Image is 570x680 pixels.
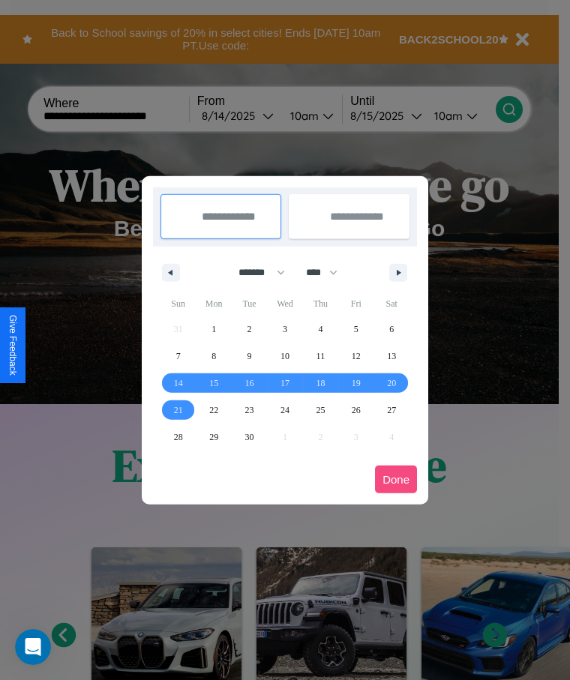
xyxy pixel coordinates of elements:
[303,292,338,316] span: Thu
[174,370,183,397] span: 14
[280,343,289,370] span: 10
[209,370,218,397] span: 15
[389,316,394,343] span: 6
[374,316,409,343] button: 6
[303,343,338,370] button: 11
[160,424,196,451] button: 28
[374,370,409,397] button: 20
[232,370,267,397] button: 16
[247,343,252,370] span: 9
[211,316,216,343] span: 1
[196,316,231,343] button: 1
[267,292,302,316] span: Wed
[232,343,267,370] button: 9
[232,397,267,424] button: 23
[303,370,338,397] button: 18
[338,316,373,343] button: 5
[267,397,302,424] button: 24
[387,397,396,424] span: 27
[209,397,218,424] span: 22
[174,397,183,424] span: 21
[374,292,409,316] span: Sat
[280,370,289,397] span: 17
[303,316,338,343] button: 4
[338,343,373,370] button: 12
[196,424,231,451] button: 29
[354,316,358,343] span: 5
[7,315,18,376] div: Give Feedback
[375,466,417,493] button: Done
[247,316,252,343] span: 2
[174,424,183,451] span: 28
[352,397,361,424] span: 26
[316,343,325,370] span: 11
[303,397,338,424] button: 25
[280,397,289,424] span: 24
[196,370,231,397] button: 15
[15,629,51,665] iframe: Intercom live chat
[232,424,267,451] button: 30
[267,316,302,343] button: 3
[387,370,396,397] span: 20
[160,370,196,397] button: 14
[245,397,254,424] span: 23
[316,370,325,397] span: 18
[160,343,196,370] button: 7
[318,316,322,343] span: 4
[232,316,267,343] button: 2
[245,370,254,397] span: 16
[196,292,231,316] span: Mon
[283,316,287,343] span: 3
[316,397,325,424] span: 25
[338,397,373,424] button: 26
[232,292,267,316] span: Tue
[267,370,302,397] button: 17
[176,343,181,370] span: 7
[338,370,373,397] button: 19
[374,397,409,424] button: 27
[209,424,218,451] span: 29
[196,397,231,424] button: 22
[160,292,196,316] span: Sun
[352,343,361,370] span: 12
[387,343,396,370] span: 13
[338,292,373,316] span: Fri
[196,343,231,370] button: 8
[374,343,409,370] button: 13
[160,397,196,424] button: 21
[245,424,254,451] span: 30
[211,343,216,370] span: 8
[352,370,361,397] span: 19
[267,343,302,370] button: 10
